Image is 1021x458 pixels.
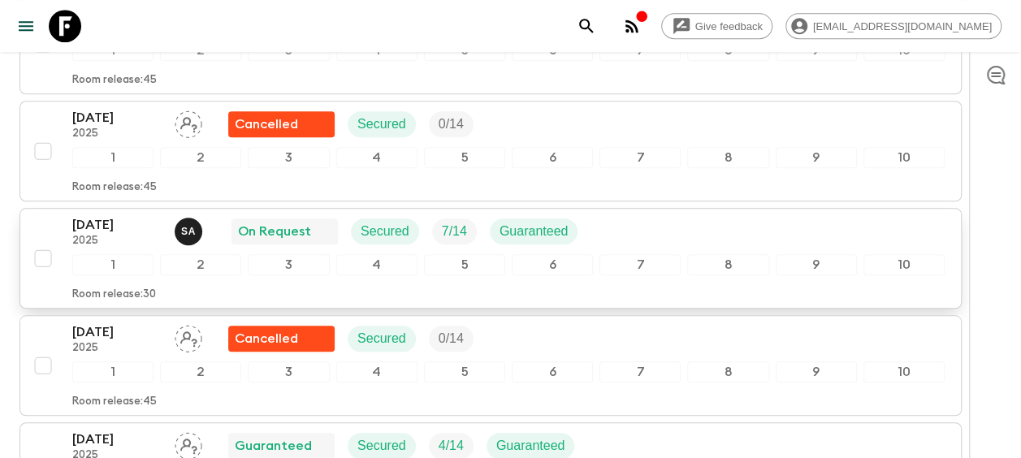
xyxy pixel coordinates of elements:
[500,222,569,241] p: Guaranteed
[228,111,335,137] div: Flash Pack cancellation
[348,326,416,352] div: Secured
[72,395,157,408] p: Room release: 45
[181,225,196,238] p: S A
[336,147,417,168] div: 4
[72,108,162,127] p: [DATE]
[72,430,162,449] p: [DATE]
[357,114,406,134] p: Secured
[248,254,329,275] div: 3
[512,361,593,382] div: 6
[570,10,603,42] button: search adventures
[357,436,406,456] p: Secured
[686,20,772,32] span: Give feedback
[439,114,464,134] p: 0 / 14
[235,436,312,456] p: Guaranteed
[72,74,157,87] p: Room release: 45
[72,181,157,194] p: Room release: 45
[424,361,505,382] div: 5
[336,361,417,382] div: 4
[72,288,156,301] p: Room release: 30
[776,147,857,168] div: 9
[348,111,416,137] div: Secured
[72,322,162,342] p: [DATE]
[439,436,464,456] p: 4 / 14
[160,254,241,275] div: 2
[424,254,505,275] div: 5
[160,147,241,168] div: 2
[72,254,154,275] div: 1
[19,315,962,416] button: [DATE]2025Assign pack leaderFlash Pack cancellationSecuredTrip Fill12345678910Room release:45
[429,326,474,352] div: Trip Fill
[432,218,477,244] div: Trip Fill
[175,330,202,343] span: Assign pack leader
[72,342,162,355] p: 2025
[248,147,329,168] div: 3
[687,147,768,168] div: 8
[599,147,681,168] div: 7
[19,101,962,201] button: [DATE]2025Assign pack leaderFlash Pack cancellationSecuredTrip Fill12345678910Room release:45
[72,361,154,382] div: 1
[336,254,417,275] div: 4
[72,147,154,168] div: 1
[160,361,241,382] div: 2
[424,147,505,168] div: 5
[235,329,298,348] p: Cancelled
[72,127,162,140] p: 2025
[248,361,329,382] div: 3
[863,254,945,275] div: 10
[235,114,298,134] p: Cancelled
[72,235,162,248] p: 2025
[687,254,768,275] div: 8
[512,147,593,168] div: 6
[175,115,202,128] span: Assign pack leader
[439,329,464,348] p: 0 / 14
[599,361,681,382] div: 7
[687,361,768,382] div: 8
[72,215,162,235] p: [DATE]
[10,10,42,42] button: menu
[175,437,202,450] span: Assign pack leader
[496,436,565,456] p: Guaranteed
[442,222,467,241] p: 7 / 14
[776,361,857,382] div: 9
[863,361,945,382] div: 10
[429,111,474,137] div: Trip Fill
[175,223,205,235] span: Seleman Ally
[19,208,962,309] button: [DATE]2025Seleman AllyOn RequestSecuredTrip FillGuaranteed12345678910Room release:30
[785,13,1002,39] div: [EMAIL_ADDRESS][DOMAIN_NAME]
[863,147,945,168] div: 10
[599,254,681,275] div: 7
[357,329,406,348] p: Secured
[238,222,311,241] p: On Request
[776,254,857,275] div: 9
[661,13,772,39] a: Give feedback
[351,218,419,244] div: Secured
[175,218,205,245] button: SA
[361,222,409,241] p: Secured
[228,326,335,352] div: Flash Pack cancellation
[804,20,1001,32] span: [EMAIL_ADDRESS][DOMAIN_NAME]
[512,254,593,275] div: 6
